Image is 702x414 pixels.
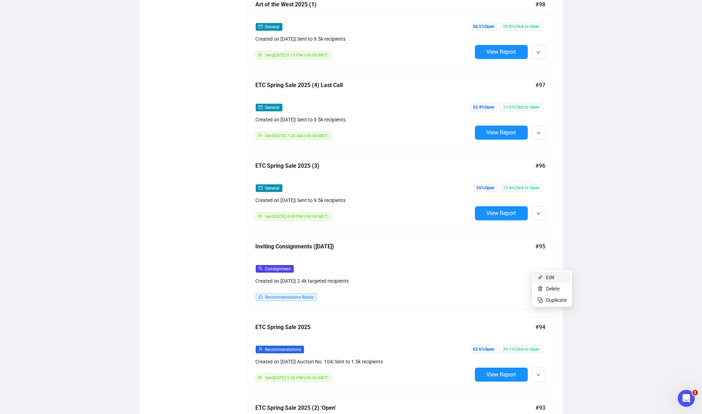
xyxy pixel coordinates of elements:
div: Created on [DATE] | Sent to 9.5k recipients [256,116,472,123]
span: 11.6% Click to Open [500,103,543,111]
span: Sent [DATE] 4:00 PM (-06:00 MDT) [265,214,329,219]
span: down [536,212,541,216]
span: mail [259,24,263,29]
a: ETC Spring Sale 2025 (4) Last Call#97mailGeneralCreated on [DATE]| Sent to 9.5k recipientssendSen... [247,75,555,149]
span: user [259,347,263,351]
span: #96 [536,161,546,170]
span: #97 [536,81,546,90]
span: #95 [536,242,546,251]
span: General [265,186,280,191]
span: send [259,375,263,380]
button: View Report [475,206,528,220]
span: send [259,53,263,57]
span: Delete [546,286,559,292]
img: svg+xml;base64,PHN2ZyB4bWxucz0iaHR0cDovL3d3dy53My5vcmcvMjAwMC9zdmciIHhtbG5zOnhsaW5rPSJodHRwOi8vd3... [538,286,543,292]
span: View Report [487,129,516,136]
div: ETC Spring Sale 2025 (2) 'Open' [256,403,536,412]
img: svg+xml;base64,PHN2ZyB4bWxucz0iaHR0cDovL3d3dy53My5vcmcvMjAwMC9zdmciIHhtbG5zOnhsaW5rPSJodHRwOi8vd3... [538,275,543,280]
span: 56.5% Open [470,23,498,30]
span: Recommendations [265,347,301,352]
span: General [265,24,280,29]
button: View Report [475,45,528,59]
iframe: Intercom live chat [678,390,695,407]
div: Created on [DATE] | Sent to 9.5k recipients [256,35,472,43]
span: 20.1% Click to Open [500,345,543,353]
span: send [259,133,263,138]
span: Sent [DATE] 7:20 AM (-06:00 MDT) [265,133,329,138]
img: svg+xml;base64,PHN2ZyB4bWxucz0iaHR0cDovL3d3dy53My5vcmcvMjAwMC9zdmciIHdpZHRoPSIyNCIgaGVpZ2h0PSIyNC... [538,297,543,303]
span: Duplicate [546,297,567,303]
span: General [265,105,280,110]
span: 17.4% Click to Open [500,184,543,192]
span: down [536,131,541,135]
button: View Report [475,368,528,382]
span: View Report [487,210,516,217]
span: mail [259,186,263,190]
div: Created on [DATE] | 2.4k targeted recipients [256,277,472,285]
div: ETC Spring Sale 2025 (3) [256,161,536,170]
span: 1 [692,390,698,396]
span: search [259,266,263,271]
span: mail [259,105,263,109]
div: Created on [DATE] | Sent to 9.5k recipients [256,196,472,204]
span: 63.6% Open [470,345,498,353]
div: Inviting Consignments ([DATE]) [256,242,536,251]
button: View Report [475,126,528,140]
span: #94 [536,323,546,332]
span: View Report [487,48,516,55]
div: ETC Spring Sale 2025 (4) Last Call [256,81,536,90]
span: Sent [DATE] 5:30 PM (-06:00 MDT) [265,375,329,380]
span: down [536,373,541,377]
span: 55% Open [474,184,498,192]
span: 52.4% Open [470,103,498,111]
span: Recommendations Ready [265,295,314,300]
span: View Report [487,371,516,378]
div: ETC Spring Sale 2025 [256,323,536,332]
div: Created on [DATE] | Auction No. 104 | Sent to 1.5k recipients [256,358,472,366]
span: #93 [536,403,546,412]
span: Consignment [265,266,291,271]
span: down [536,50,541,54]
a: Inviting Consignments ([DATE])#95searchConsignmentCreated on [DATE]| 2.4k targeted recipientslike... [247,236,555,310]
span: Sent [DATE] 6:15 PM (-06:00 MDT) [265,53,329,58]
span: 29.8% Click to Open [500,23,543,30]
span: like [259,295,263,299]
a: ETC Spring Sale 2025 (3)#96mailGeneralCreated on [DATE]| Sent to 9.5k recipientssendSent[DATE] 4:... [247,156,555,229]
a: ETC Spring Sale 2025#94userRecommendationsCreated on [DATE]| Auction No. 104| Sent to 1.5k recipi... [247,317,555,391]
span: send [259,214,263,218]
span: Edit [546,275,555,280]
